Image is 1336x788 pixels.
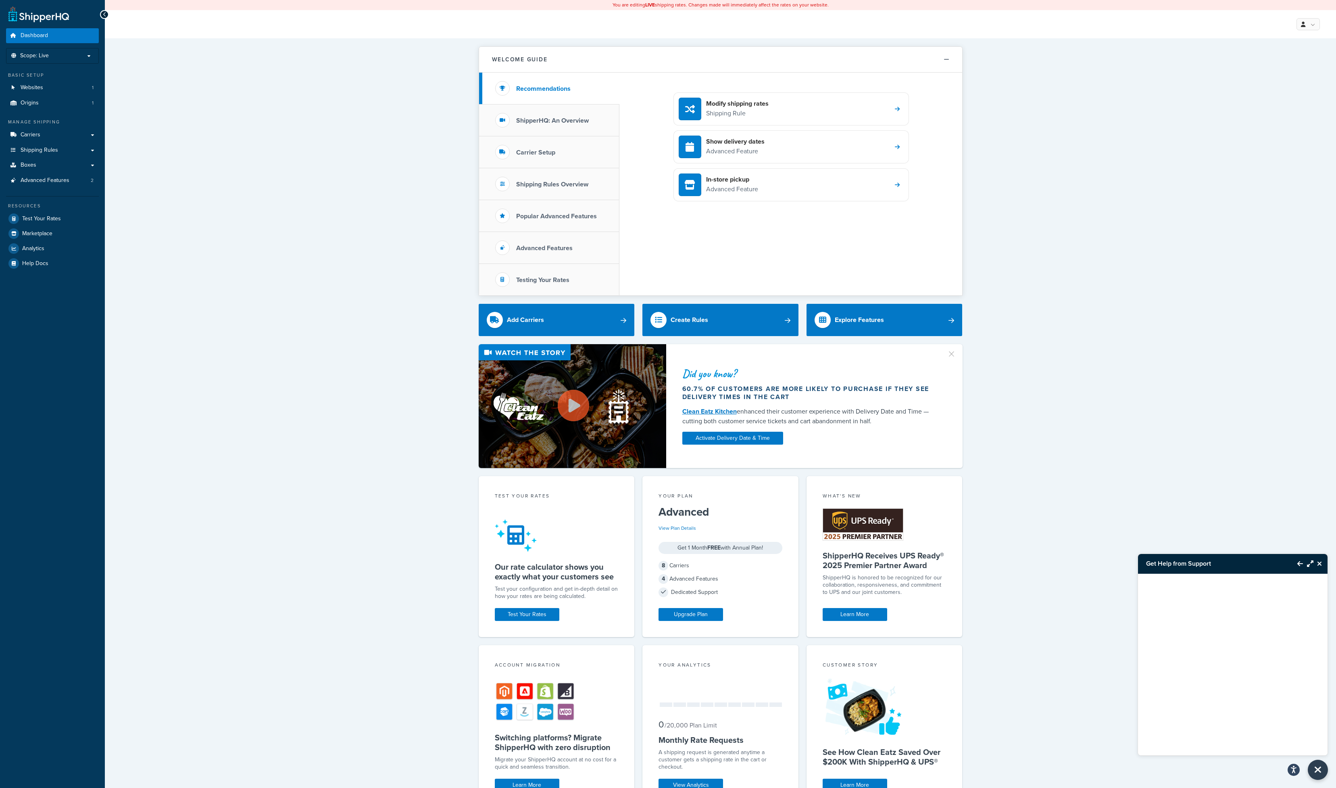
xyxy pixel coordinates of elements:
a: Advanced Features2 [6,173,99,188]
h5: Advanced [659,506,782,518]
a: Test Your Rates [495,608,559,621]
span: 1 [92,100,94,107]
div: Did you know? [682,368,937,379]
li: Origins [6,96,99,111]
div: Explore Features [835,314,884,326]
a: Dashboard [6,28,99,43]
span: Advanced Features [21,177,69,184]
span: Carriers [21,132,40,138]
button: Close Resource Center [1308,760,1328,780]
div: Add Carriers [507,314,544,326]
span: Test Your Rates [22,215,61,222]
a: Analytics [6,241,99,256]
h5: Monthly Rate Requests [659,735,782,745]
span: 1 [92,84,94,91]
h5: Our rate calculator shows you exactly what your customers see [495,562,619,581]
h3: Shipping Rules Overview [516,181,588,188]
h4: Modify shipping rates [706,99,769,108]
span: Scope: Live [20,52,49,59]
li: Advanced Features [6,173,99,188]
span: Help Docs [22,260,48,267]
span: 2 [91,177,94,184]
div: enhanced their customer experience with Delivery Date and Time — cutting both customer service ti... [682,407,937,426]
p: Advanced Feature [706,184,758,194]
div: Test your rates [495,492,619,502]
span: Websites [21,84,43,91]
div: Basic Setup [6,72,99,79]
a: Shipping Rules [6,143,99,158]
h3: Get Help from Support [1138,554,1289,573]
a: Upgrade Plan [659,608,723,621]
div: Customer Story [823,661,946,671]
span: Analytics [22,245,44,252]
a: Origins1 [6,96,99,111]
h4: Show delivery dates [706,137,765,146]
h3: ShipperHQ: An Overview [516,117,589,124]
div: What's New [823,492,946,502]
h5: Switching platforms? Migrate ShipperHQ with zero disruption [495,733,619,752]
h5: ShipperHQ Receives UPS Ready® 2025 Premier Partner Award [823,551,946,570]
a: Learn More [823,608,887,621]
div: Your Plan [659,492,782,502]
div: Account Migration [495,661,619,671]
a: Websites1 [6,80,99,95]
div: Your Analytics [659,661,782,671]
div: Resources [6,203,99,209]
span: 0 [659,718,664,731]
span: Origins [21,100,39,107]
b: LIVE [645,1,655,8]
div: Test your configuration and get in-depth detail on how your rates are being calculated. [495,585,619,600]
a: View Plan Details [659,525,696,532]
p: Shipping Rule [706,108,769,119]
h3: Popular Advanced Features [516,213,597,220]
button: Maximize Resource Center [1303,554,1313,573]
h2: Welcome Guide [492,56,548,63]
p: ShipperHQ is honored to be recognized for our collaboration, responsiveness, and commitment to UP... [823,574,946,596]
a: Carriers [6,128,99,142]
a: Boxes [6,158,99,173]
div: A shipping request is generated anytime a customer gets a shipping rate in the cart or checkout. [659,749,782,771]
span: Boxes [21,162,36,169]
div: Migrate your ShipperHQ account at no cost for a quick and seamless transition. [495,756,619,771]
h3: Carrier Setup [516,149,555,156]
h3: Advanced Features [516,245,573,252]
a: Activate Delivery Date & Time [682,432,783,445]
span: Shipping Rules [21,147,58,154]
p: Advanced Feature [706,146,765,157]
span: Marketplace [22,230,52,237]
span: 4 [659,574,668,584]
a: Test Your Rates [6,211,99,226]
a: Clean Eatz Kitchen [682,407,737,416]
img: Video thumbnail [479,344,666,468]
button: Back to Resource Center [1289,554,1303,573]
h5: See How Clean Eatz Saved Over $200K With ShipperHQ & UPS® [823,747,946,767]
h3: Testing Your Rates [516,276,569,284]
button: Close Resource Center [1313,559,1328,569]
button: Welcome Guide [479,47,962,73]
h3: Recommendations [516,85,571,92]
a: Create Rules [642,304,798,336]
small: / 20,000 Plan Limit [665,721,717,730]
div: Get 1 Month with Annual Plan! [659,542,782,554]
a: Help Docs [6,256,99,271]
div: Create Rules [671,314,708,326]
strong: FREE [707,543,721,552]
li: Websites [6,80,99,95]
div: Carriers [659,560,782,571]
a: Marketplace [6,226,99,241]
span: 8 [659,561,668,571]
div: Dedicated Support [659,587,782,598]
span: Dashboard [21,32,48,39]
h4: In-store pickup [706,175,758,184]
div: Manage Shipping [6,119,99,125]
a: Explore Features [807,304,963,336]
div: Advanced Features [659,573,782,585]
a: Add Carriers [479,304,635,336]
